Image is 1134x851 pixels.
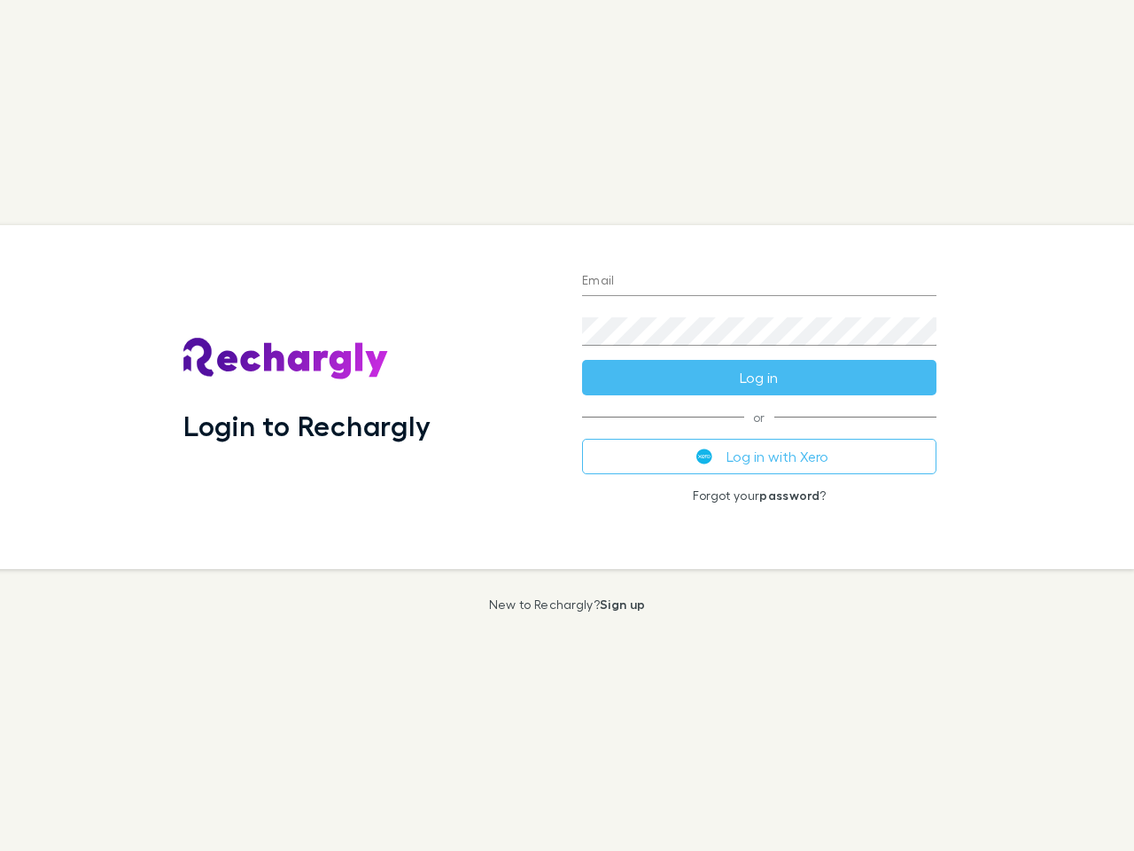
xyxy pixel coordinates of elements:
img: Rechargly's Logo [183,338,389,380]
button: Log in with Xero [582,439,936,474]
p: New to Rechargly? [489,597,646,612]
img: Xero's logo [696,449,712,465]
h1: Login to Rechargly [183,409,431,442]
a: password [759,488,819,503]
button: Log in [582,360,936,395]
p: Forgot your ? [582,488,936,503]
a: Sign up [600,597,645,612]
